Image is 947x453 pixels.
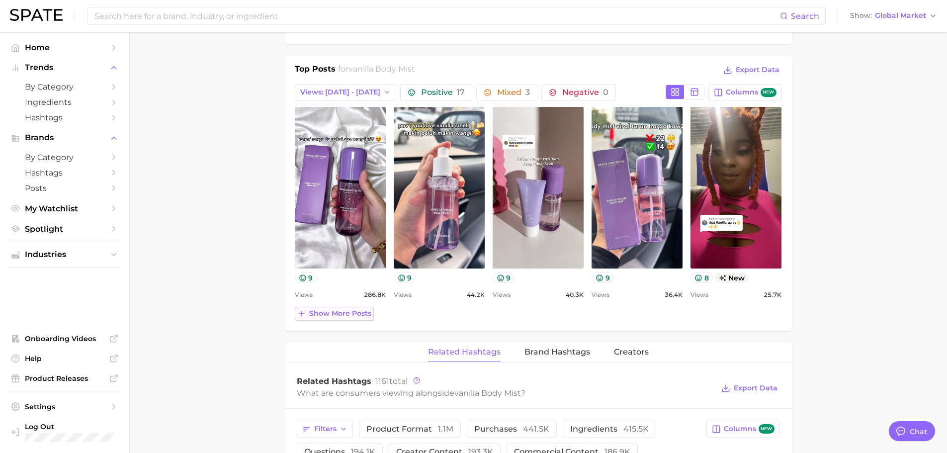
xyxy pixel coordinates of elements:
span: 25.7k [764,289,781,301]
span: Posts [25,183,104,193]
span: Export Data [734,384,777,392]
button: 9 [592,272,614,283]
a: Settings [8,399,121,414]
button: Export Data [721,63,781,77]
button: Views: [DATE] - [DATE] [295,84,397,101]
span: Brand Hashtags [524,348,590,357]
span: My Watchlist [25,204,104,213]
button: Export Data [719,381,779,395]
a: Posts [8,181,121,196]
h2: for [338,63,415,78]
button: Columnsnew [706,421,779,438]
span: Columns [726,88,776,97]
button: Filters [297,421,353,438]
button: 9 [295,272,317,283]
span: Log Out [25,422,113,431]
button: Show more posts [295,307,374,321]
span: Related Hashtags [297,376,371,386]
span: 1.1m [438,424,453,434]
span: Related Hashtags [428,348,501,357]
span: Hashtags [25,168,104,178]
button: Trends [8,60,121,75]
h1: Top Posts [295,63,336,78]
a: Onboarding Videos [8,331,121,346]
span: Onboarding Videos [25,334,104,343]
span: 415.5k [623,424,649,434]
a: Spotlight [8,221,121,237]
span: Brands [25,133,104,142]
span: Spotlight [25,224,104,234]
img: SPATE [10,9,63,21]
a: My Watchlist [8,201,121,216]
span: Views [295,289,313,301]
span: Views: [DATE] - [DATE] [300,88,380,96]
span: Search [791,11,819,21]
span: by Category [25,153,104,162]
button: Columnsnew [708,84,781,101]
span: ingredients [570,425,649,433]
button: 9 [493,272,515,283]
span: Global Market [875,13,926,18]
span: Industries [25,250,104,259]
span: 17 [457,88,465,97]
span: product format [366,425,453,433]
span: 44.2k [467,289,485,301]
span: 3 [525,88,530,97]
button: 9 [394,272,416,283]
span: Hashtags [25,113,104,122]
span: Export Data [736,66,779,74]
span: Settings [25,402,104,411]
span: Views [394,289,412,301]
span: Columns [724,424,774,434]
span: Views [493,289,511,301]
span: Negative [562,89,608,96]
div: What are consumers viewing alongside ? [297,386,714,400]
span: 40.3k [566,289,584,301]
span: 36.4k [665,289,683,301]
button: 8 [690,272,713,283]
span: Mixed [497,89,530,96]
span: 286.8k [364,289,386,301]
span: total [375,376,408,386]
button: ShowGlobal Market [848,9,940,22]
button: Brands [8,130,121,145]
span: 441.5k [523,424,549,434]
span: vanilla body mist [454,388,521,398]
span: new [759,424,775,434]
span: vanilla body mist [348,64,415,74]
span: Product Releases [25,374,104,383]
span: 0 [603,88,608,97]
span: 1161 [375,376,389,386]
span: Show [850,13,872,18]
a: Hashtags [8,165,121,181]
input: Search here for a brand, industry, or ingredient [93,7,780,24]
span: Trends [25,63,104,72]
span: Views [690,289,708,301]
a: Home [8,40,121,55]
a: by Category [8,150,121,165]
a: Log out. Currently logged in with e-mail jek@cosmax.com. [8,419,121,445]
a: by Category [8,79,121,94]
a: Ingredients [8,94,121,110]
button: Industries [8,247,121,262]
span: Filters [314,425,337,433]
a: Help [8,351,121,366]
span: Creators [614,348,649,357]
span: Home [25,43,104,52]
a: Product Releases [8,371,121,386]
span: Ingredients [25,97,104,107]
span: Views [592,289,609,301]
a: Hashtags [8,110,121,125]
span: Help [25,354,104,363]
span: new [715,272,749,283]
span: by Category [25,82,104,91]
span: new [761,88,776,97]
span: Show more posts [309,309,371,318]
span: purchases [474,425,549,433]
span: Positive [421,89,465,96]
